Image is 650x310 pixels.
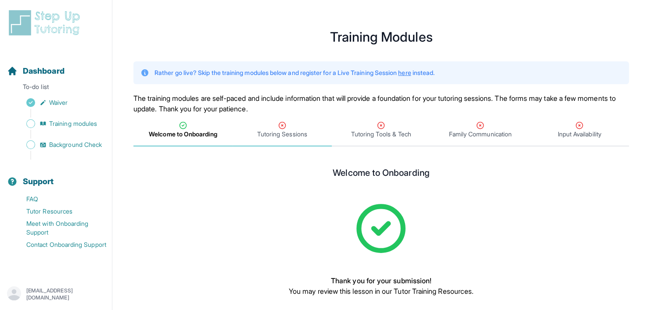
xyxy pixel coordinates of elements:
[7,65,65,77] a: Dashboard
[149,130,217,139] span: Welcome to Onboarding
[7,286,105,302] button: [EMAIL_ADDRESS][DOMAIN_NAME]
[23,175,54,188] span: Support
[133,114,629,146] nav: Tabs
[49,140,102,149] span: Background Check
[49,98,68,107] span: Waiver
[557,130,601,139] span: Input Availability
[7,118,112,130] a: Training modules
[7,217,112,239] a: Meet with Onboarding Support
[4,82,108,95] p: To-do list
[7,96,112,109] a: Waiver
[7,139,112,151] a: Background Check
[289,286,474,296] p: You may review this lesson in our Tutor Training Resources.
[7,205,112,217] a: Tutor Resources
[289,275,474,286] p: Thank you for your submission!
[398,69,411,76] a: here
[154,68,435,77] p: Rather go live? Skip the training modules below and register for a Live Training Session instead.
[26,287,105,301] p: [EMAIL_ADDRESS][DOMAIN_NAME]
[351,130,411,139] span: Tutoring Tools & Tech
[133,32,629,42] h1: Training Modules
[133,93,629,114] p: The training modules are self-paced and include information that will provide a foundation for yo...
[257,130,307,139] span: Tutoring Sessions
[7,239,112,251] a: Contact Onboarding Support
[4,51,108,81] button: Dashboard
[333,167,429,182] h2: Welcome to Onboarding
[7,193,112,205] a: FAQ
[49,119,97,128] span: Training modules
[4,161,108,191] button: Support
[23,65,65,77] span: Dashboard
[449,130,512,139] span: Family Communication
[7,9,85,37] img: logo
